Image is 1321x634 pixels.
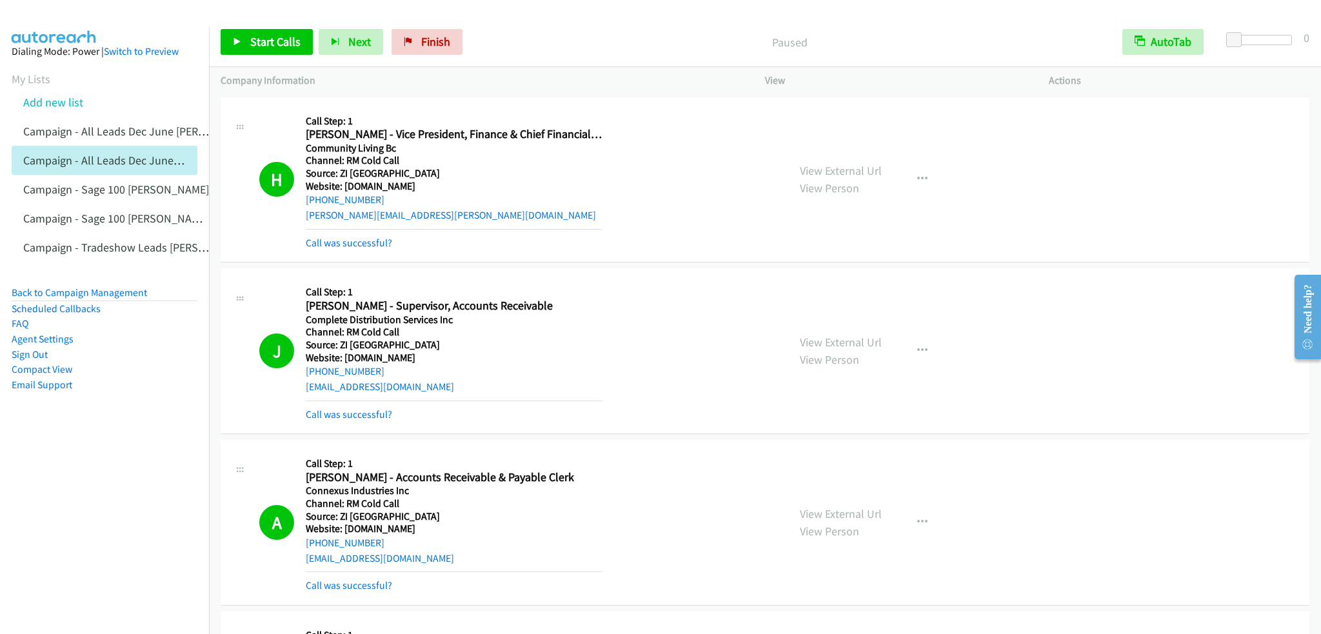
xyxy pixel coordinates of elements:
[1304,29,1309,46] div: 0
[306,510,602,523] h5: Source: ZI [GEOGRAPHIC_DATA]
[12,379,72,391] a: Email Support
[259,505,294,540] h1: A
[306,193,384,206] a: [PHONE_NUMBER]
[306,365,384,377] a: [PHONE_NUMBER]
[306,522,602,535] h5: Website: [DOMAIN_NAME]
[800,335,882,350] a: View External Url
[319,29,383,55] button: Next
[306,579,392,591] a: Call was successful?
[800,181,859,195] a: View Person
[765,73,1026,88] p: View
[306,408,392,421] a: Call was successful?
[306,115,602,128] h5: Call Step: 1
[306,313,602,326] h5: Complete Distribution Services Inc
[306,339,602,352] h5: Source: ZI [GEOGRAPHIC_DATA]
[306,167,602,180] h5: Source: ZI [GEOGRAPHIC_DATA]
[12,286,147,299] a: Back to Campaign Management
[800,524,859,539] a: View Person
[1049,73,1309,88] p: Actions
[23,124,257,139] a: Campaign - All Leads Dec June [PERSON_NAME]
[306,326,602,339] h5: Channel: RM Cold Call
[306,381,454,393] a: [EMAIL_ADDRESS][DOMAIN_NAME]
[392,29,462,55] a: Finish
[12,333,74,345] a: Agent Settings
[12,317,28,330] a: FAQ
[306,352,602,364] h5: Website: [DOMAIN_NAME]
[306,552,454,564] a: [EMAIL_ADDRESS][DOMAIN_NAME]
[306,299,602,313] h2: [PERSON_NAME] - Supervisor, Accounts Receivable
[306,237,392,249] a: Call was successful?
[23,240,288,255] a: Campaign - Tradeshow Leads [PERSON_NAME] Cloned
[306,286,602,299] h5: Call Step: 1
[23,211,246,226] a: Campaign - Sage 100 [PERSON_NAME] Cloned
[306,209,596,221] a: [PERSON_NAME][EMAIL_ADDRESS][PERSON_NAME][DOMAIN_NAME]
[23,182,209,197] a: Campaign - Sage 100 [PERSON_NAME]
[306,180,602,193] h5: Website: [DOMAIN_NAME]
[259,162,294,197] h1: H
[306,537,384,549] a: [PHONE_NUMBER]
[480,34,1099,51] p: Paused
[800,163,882,178] a: View External Url
[12,348,48,361] a: Sign Out
[306,484,602,497] h5: Connexus Industries Inc
[348,34,371,49] span: Next
[23,153,295,168] a: Campaign - All Leads Dec June [PERSON_NAME] Cloned
[800,506,882,521] a: View External Url
[221,29,313,55] a: Start Calls
[104,45,179,57] a: Switch to Preview
[306,497,602,510] h5: Channel: RM Cold Call
[23,95,83,110] a: Add new list
[306,457,602,470] h5: Call Step: 1
[1122,29,1204,55] button: AutoTab
[1284,266,1321,368] iframe: Resource Center
[221,73,742,88] p: Company Information
[250,34,301,49] span: Start Calls
[800,352,859,367] a: View Person
[421,34,450,49] span: Finish
[12,44,197,59] div: Dialing Mode: Power |
[259,333,294,368] h1: J
[12,72,50,86] a: My Lists
[306,470,602,485] h2: [PERSON_NAME] - Accounts Receivable & Payable Clerk
[306,142,602,155] h5: Community Living Bc
[1233,35,1292,45] div: Delay between calls (in seconds)
[12,363,72,375] a: Compact View
[306,127,602,142] h2: [PERSON_NAME] - Vice President, Finance & Chief Financial Officer
[306,154,602,167] h5: Channel: RM Cold Call
[12,302,101,315] a: Scheduled Callbacks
